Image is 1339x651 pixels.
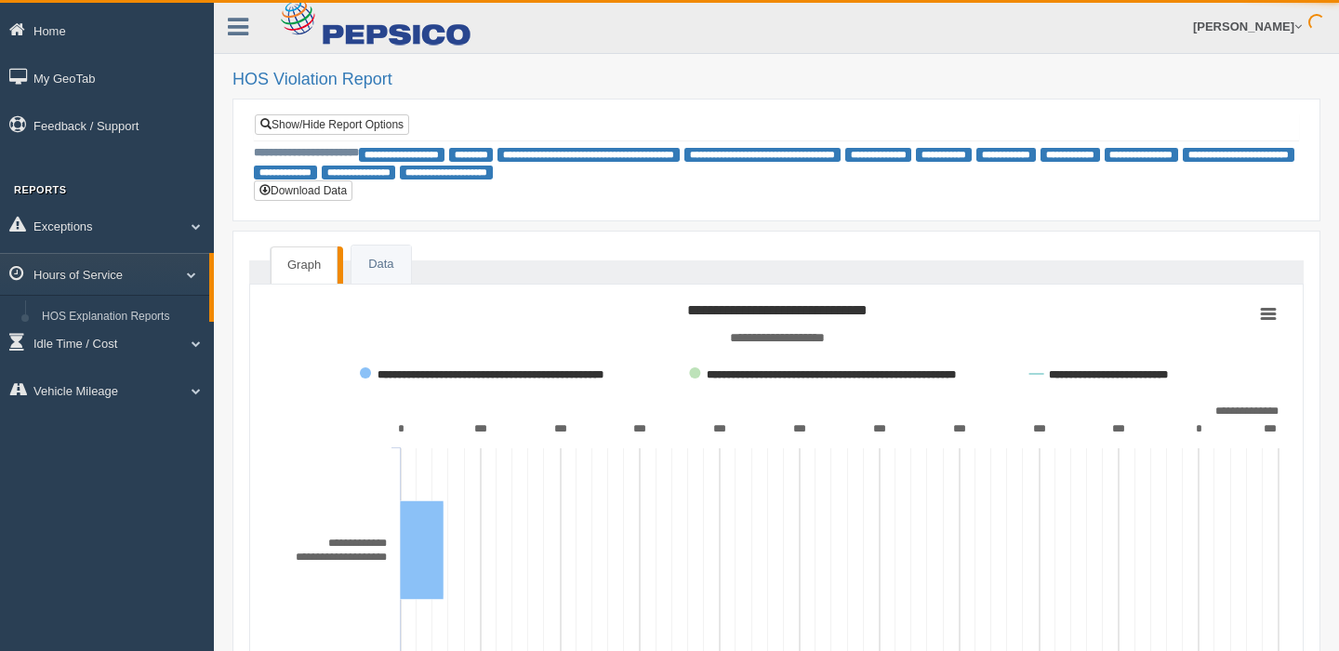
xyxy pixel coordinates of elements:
a: Show/Hide Report Options [255,114,409,135]
a: Data [351,246,410,284]
a: Graph [271,246,338,284]
a: HOS Explanation Reports [33,300,209,334]
h2: HOS Violation Report [232,71,1320,89]
button: Download Data [254,180,352,201]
